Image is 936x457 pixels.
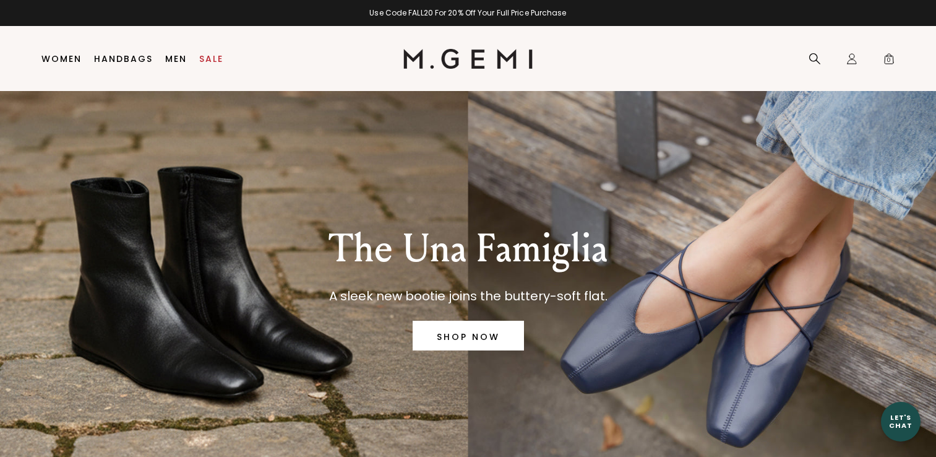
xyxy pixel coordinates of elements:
[328,227,608,271] p: The Una Famiglia
[413,321,524,350] a: SHOP NOW
[41,54,82,64] a: Women
[881,414,921,429] div: Let's Chat
[328,286,608,306] p: A sleek new bootie joins the buttery-soft flat.
[199,54,223,64] a: Sale
[883,55,895,67] span: 0
[403,49,533,69] img: M.Gemi
[94,54,153,64] a: Handbags
[165,54,187,64] a: Men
